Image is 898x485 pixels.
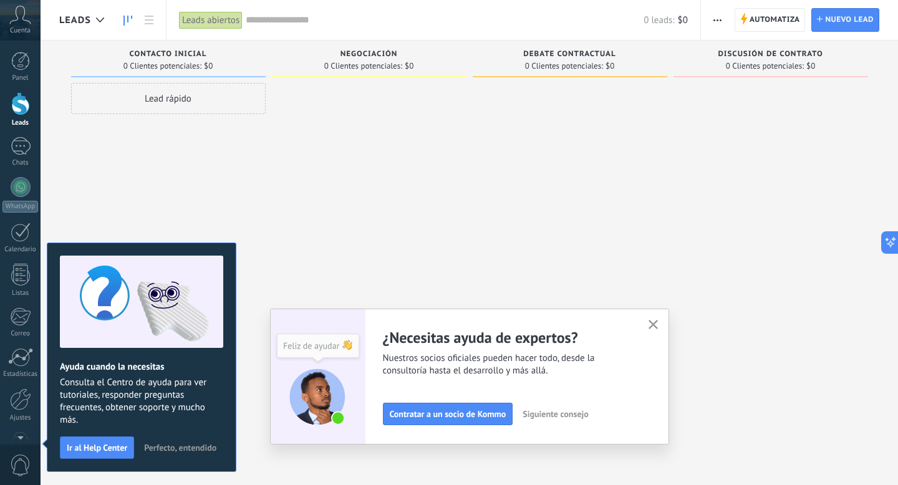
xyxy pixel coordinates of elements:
span: 0 Clientes potenciales: [525,62,603,70]
a: Nuevo lead [811,8,879,32]
button: Contratar a un socio de Kommo [383,403,513,425]
span: 0 Clientes potenciales: [123,62,201,70]
span: $0 [204,62,213,70]
h2: Ayuda cuando la necesitas [60,361,223,373]
div: Contacto inicial [77,50,259,60]
span: Contratar a un socio de Kommo [390,410,506,418]
span: Cuenta [10,27,31,35]
span: Perfecto, entendido [144,443,216,452]
div: Discusión de contrato [680,50,862,60]
div: Ajustes [2,414,39,422]
span: Nuevo lead [825,9,874,31]
span: Leads [59,14,91,26]
span: Ir al Help Center [67,443,127,452]
span: Siguiente consejo [523,410,588,418]
div: Leads [2,119,39,127]
span: Debate contractual [523,50,616,59]
span: 0 Clientes potenciales: [726,62,804,70]
span: Consulta el Centro de ayuda para ver tutoriales, responder preguntas frecuentes, obtener soporte ... [60,377,223,426]
div: Negociación [278,50,460,60]
span: $0 [806,62,815,70]
div: Correo [2,330,39,338]
a: Lista [138,8,160,32]
button: Ir al Help Center [60,436,134,459]
span: Negociación [340,50,398,59]
div: Leads abiertos [179,11,243,29]
div: Lead rápido [71,83,266,114]
span: Contacto inicial [130,50,207,59]
div: Chats [2,159,39,167]
div: Listas [2,289,39,297]
div: WhatsApp [2,201,38,213]
button: Más [708,8,727,32]
button: Siguiente consejo [517,405,594,423]
span: $0 [678,14,688,26]
span: Discusión de contrato [718,50,823,59]
span: 0 Clientes potenciales: [324,62,402,70]
a: Automatiza [735,8,806,32]
div: Debate contractual [479,50,661,60]
button: Perfecto, entendido [138,438,222,457]
div: Estadísticas [2,370,39,378]
div: Calendario [2,246,39,254]
div: Panel [2,74,39,82]
span: $0 [606,62,614,70]
span: Nuestros socios oficiales pueden hacer todo, desde la consultoría hasta el desarrollo y más allá. [383,352,634,377]
h2: ¿Necesitas ayuda de expertos? [383,328,634,347]
span: Automatiza [750,9,800,31]
a: Leads [117,8,138,32]
span: 0 leads: [644,14,674,26]
span: $0 [405,62,413,70]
